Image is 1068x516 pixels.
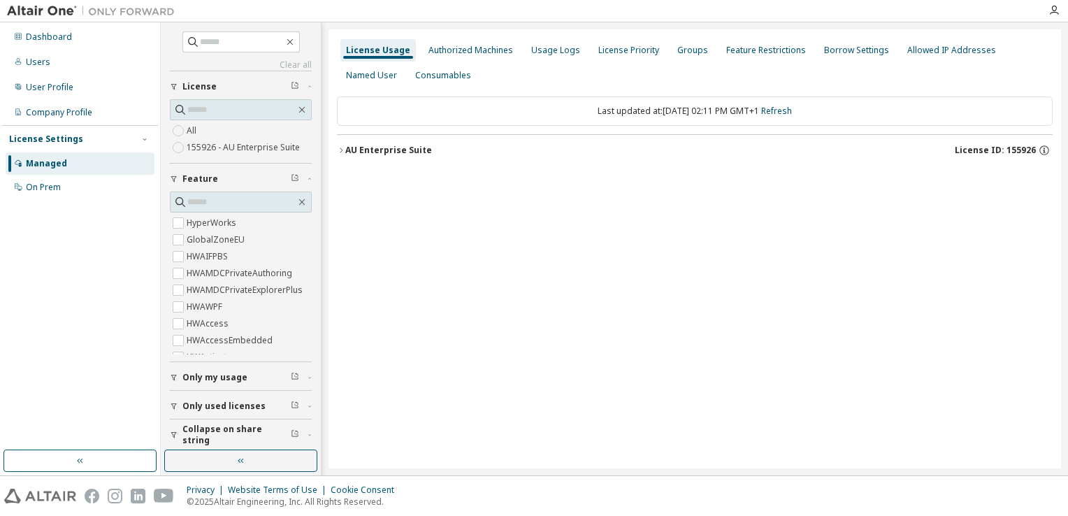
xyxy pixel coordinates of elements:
[108,489,122,503] img: instagram.svg
[187,349,234,366] label: HWActivate
[170,164,312,194] button: Feature
[187,122,199,139] label: All
[531,45,580,56] div: Usage Logs
[7,4,182,18] img: Altair One
[677,45,708,56] div: Groups
[170,362,312,393] button: Only my usage
[154,489,174,503] img: youtube.svg
[955,145,1036,156] span: License ID: 155926
[170,59,312,71] a: Clear all
[187,315,231,332] label: HWAccess
[761,105,792,117] a: Refresh
[726,45,806,56] div: Feature Restrictions
[170,420,312,450] button: Collapse on share string
[26,82,73,93] div: User Profile
[291,173,299,185] span: Clear filter
[182,81,217,92] span: License
[907,45,996,56] div: Allowed IP Addresses
[26,31,72,43] div: Dashboard
[85,489,99,503] img: facebook.svg
[346,45,410,56] div: License Usage
[824,45,889,56] div: Borrow Settings
[291,401,299,412] span: Clear filter
[291,429,299,440] span: Clear filter
[187,282,305,299] label: HWAMDCPrivateExplorerPlus
[187,139,303,156] label: 155926 - AU Enterprise Suite
[598,45,659,56] div: License Priority
[291,81,299,92] span: Clear filter
[187,265,295,282] label: HWAMDCPrivateAuthoring
[131,489,145,503] img: linkedin.svg
[26,182,61,193] div: On Prem
[428,45,513,56] div: Authorized Machines
[337,96,1053,126] div: Last updated at: [DATE] 02:11 PM GMT+1
[9,134,83,145] div: License Settings
[346,70,397,81] div: Named User
[26,158,67,169] div: Managed
[187,332,275,349] label: HWAccessEmbedded
[345,145,432,156] div: AU Enterprise Suite
[415,70,471,81] div: Consumables
[26,107,92,118] div: Company Profile
[170,71,312,102] button: License
[291,372,299,383] span: Clear filter
[187,248,231,265] label: HWAIFPBS
[182,372,247,383] span: Only my usage
[170,391,312,422] button: Only used licenses
[187,215,239,231] label: HyperWorks
[187,485,228,496] div: Privacy
[4,489,76,503] img: altair_logo.svg
[182,173,218,185] span: Feature
[187,299,225,315] label: HWAWPF
[182,424,291,446] span: Collapse on share string
[187,496,403,508] p: © 2025 Altair Engineering, Inc. All Rights Reserved.
[187,231,247,248] label: GlobalZoneEU
[331,485,403,496] div: Cookie Consent
[182,401,266,412] span: Only used licenses
[337,135,1053,166] button: AU Enterprise SuiteLicense ID: 155926
[26,57,50,68] div: Users
[228,485,331,496] div: Website Terms of Use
